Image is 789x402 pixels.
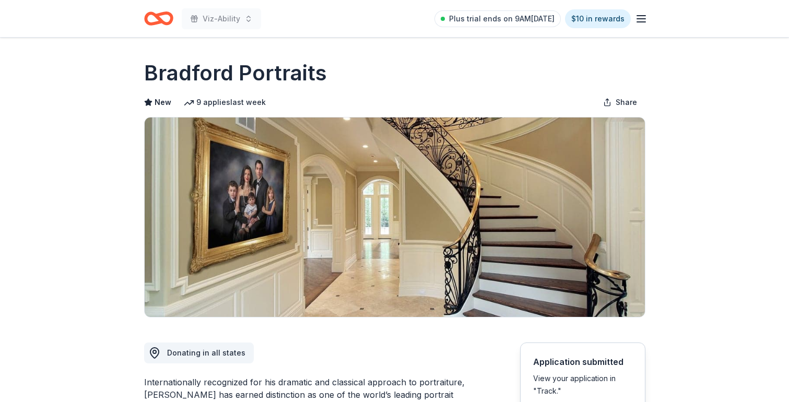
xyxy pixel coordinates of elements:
[434,10,561,27] a: Plus trial ends on 9AM[DATE]
[144,6,173,31] a: Home
[533,372,632,397] div: View your application in "Track."
[145,117,645,317] img: Image for Bradford Portraits
[595,92,645,113] button: Share
[533,356,632,368] div: Application submitted
[184,96,266,109] div: 9 applies last week
[155,96,171,109] span: New
[182,8,261,29] button: Viz-Ability
[449,13,555,25] span: Plus trial ends on 9AM[DATE]
[144,58,327,88] h1: Bradford Portraits
[203,13,240,25] span: Viz-Ability
[616,96,637,109] span: Share
[167,348,245,357] span: Donating in all states
[565,9,631,28] a: $10 in rewards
